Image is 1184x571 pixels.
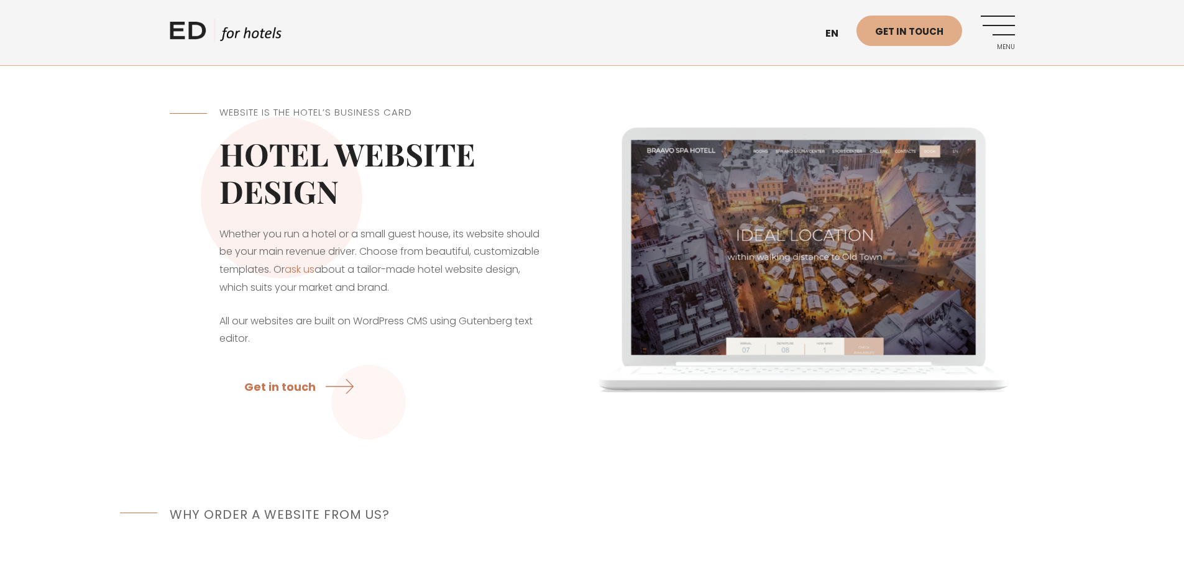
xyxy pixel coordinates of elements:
[219,313,543,349] p: All our websites are built on WordPress CMS using Gutenberg text editor.
[170,19,282,50] a: ED HOTELS
[592,88,1015,426] img: Hotel website design and development by ED for hotels.
[981,16,1015,50] a: Menu
[170,505,1015,524] h5: Why order a website from us?
[244,370,359,403] a: Get in touch
[819,19,856,49] a: en
[856,16,962,46] a: Get in touch
[219,226,543,297] p: Whether you run a hotel or a small guest house, its website should be your main revenue driver. C...
[981,43,1015,51] span: Menu
[285,262,314,276] a: ask us
[219,135,543,210] h2: Hotel website design
[219,106,543,120] h5: Website is the hotel’s business card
